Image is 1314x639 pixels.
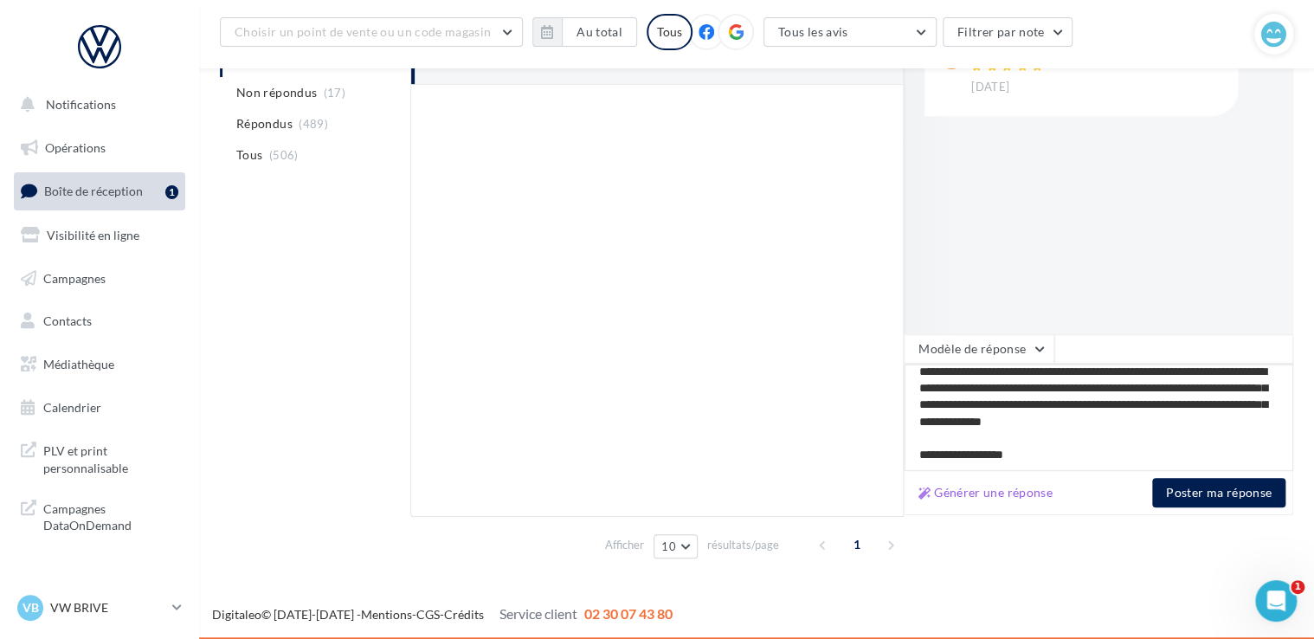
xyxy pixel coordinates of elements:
span: Visibilité en ligne [47,228,139,242]
span: Contacts [43,313,92,328]
a: Boîte de réception1 [10,172,189,210]
span: Campagnes DataOnDemand [43,497,178,534]
button: Poster ma réponse [1152,478,1285,507]
button: Générer une réponse [911,482,1060,503]
div: Tous [647,14,692,50]
button: Au total [562,17,637,47]
span: Non répondus [236,84,317,101]
span: Afficher [605,537,644,553]
button: Au total [532,17,637,47]
a: Opérations [10,130,189,166]
button: Filtrer par note [943,17,1073,47]
span: Tous [236,146,262,164]
span: 1 [843,531,871,558]
span: [DATE] [971,80,1009,95]
span: PLV et print personnalisable [43,439,178,476]
span: (506) [269,148,299,162]
a: Contacts [10,303,189,339]
a: VB VW BRIVE [14,591,185,624]
span: 02 30 07 43 80 [584,605,673,622]
a: Calendrier [10,390,189,426]
span: Répondus [236,115,293,132]
span: Médiathèque [43,357,114,371]
span: © [DATE]-[DATE] - - - [212,607,673,622]
span: VB [23,599,39,616]
span: Calendrier [43,400,101,415]
span: résultats/page [707,537,779,553]
a: PLV et print personnalisable [10,432,189,483]
a: Médiathèque [10,346,189,383]
a: Campagnes DataOnDemand [10,490,189,541]
span: Opérations [45,140,106,155]
a: CGS [416,607,440,622]
span: Notifications [46,97,116,112]
span: Choisir un point de vente ou un code magasin [235,24,491,39]
button: Tous les avis [763,17,937,47]
span: Tous les avis [778,24,848,39]
span: Boîte de réception [44,184,143,198]
iframe: Intercom live chat [1255,580,1297,622]
span: (17) [324,86,345,100]
a: Campagnes [10,261,189,297]
a: Mentions [361,607,412,622]
button: Choisir un point de vente ou un code magasin [220,17,523,47]
span: 1 [1291,580,1304,594]
button: 10 [654,534,698,558]
a: Digitaleo [212,607,261,622]
div: 1 [165,185,178,199]
span: (489) [299,117,328,131]
span: Service client [499,605,577,622]
button: Notifications [10,87,182,123]
a: Visibilité en ligne [10,217,189,254]
button: Modèle de réponse [904,334,1054,364]
span: 10 [661,539,676,553]
a: Crédits [444,607,484,622]
p: VW BRIVE [50,599,165,616]
span: Campagnes [43,270,106,285]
